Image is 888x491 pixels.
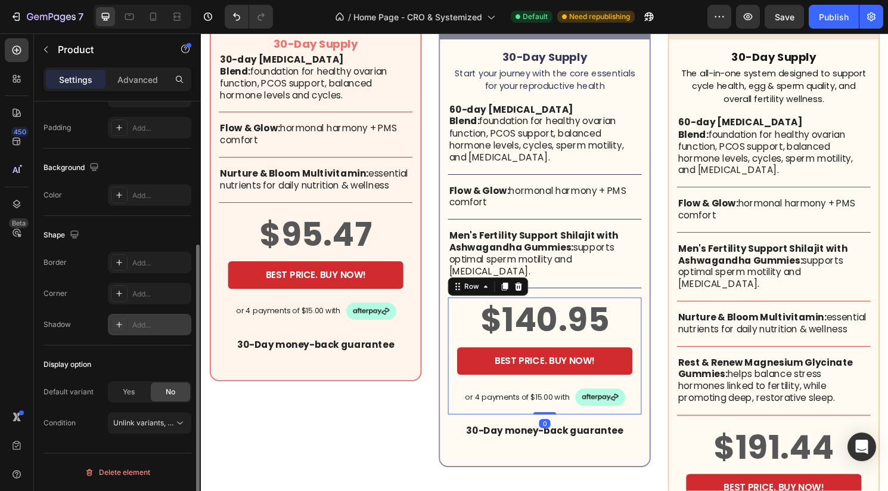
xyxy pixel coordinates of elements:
[266,327,449,356] button: BEST PRICE. BUY NOW!
[44,288,67,299] div: Corner
[9,218,29,228] div: Beta
[132,320,188,331] div: Add...
[132,289,188,299] div: Add...
[506,18,686,33] p: 30-Day Supply
[496,289,651,302] strong: Nurture & Bloom Multivitamin:
[569,11,630,22] span: Need republishing
[108,412,191,434] button: Unlink variants, quantity <br> between same products
[496,337,696,387] p: helps balance stress hormones linked to fertility, while promoting deep, restorative sleep.
[258,73,387,99] strong: 60-day [MEDICAL_DATA] Blend:
[44,257,67,268] div: Border
[44,227,82,243] div: Shape
[11,127,29,137] div: 450
[44,190,62,200] div: Color
[44,463,191,482] button: Delete element
[258,158,457,183] p: hormonal harmony + PMS comfort
[44,387,94,397] div: Default variant
[258,205,457,254] p: supports optimal sperm motility and [MEDICAL_DATA].
[496,336,678,362] strong: Rest & Renew Magnesium Glycinate Gummies:
[258,35,457,62] p: Start your journey with the core essentials for your reproductive health
[78,10,83,24] p: 7
[496,171,696,196] p: hormonal harmony + PMS comfort
[59,73,92,86] p: Settings
[113,418,296,427] span: Unlink variants, quantity <br> between same products
[272,258,291,269] div: Row
[44,319,71,330] div: Shadow
[496,218,696,268] p: supports optimal sperm motility and [MEDICAL_DATA].
[58,42,159,57] p: Product
[352,402,364,411] div: 0
[44,160,101,176] div: Background
[166,387,175,397] span: No
[258,157,321,171] strong: Flow & Glow:
[544,467,648,480] div: BEST PRICE. BUY NOW!
[258,203,434,230] strong: Men's Fertility Support Shilajit with Ashwagandha Gummies:
[85,465,150,480] div: Delete element
[496,170,559,184] strong: Flow & Glow:
[389,370,442,388] img: gempages_504395895408690282-3199e5cd-2113-450e-97cd-ed239cc7a40a.png
[523,11,548,22] span: Default
[348,11,351,23] span: /
[44,359,91,370] div: Display option
[225,5,273,29] div: Undo/Redo
[132,190,188,201] div: Add...
[132,258,188,268] div: Add...
[847,433,876,461] div: Open Intercom Messenger
[258,74,457,136] p: foundation for healthy ovarian function, PCOS support, balanced hormone levels, cycles, sperm mot...
[809,5,859,29] button: Publish
[306,335,410,348] div: BEST PRICE. BUY NOW!
[44,418,76,428] div: Condition
[353,11,482,23] span: Home Page - CRO & Systemized
[201,33,888,491] iframe: Design area
[117,73,158,86] p: Advanced
[5,5,89,29] button: 7
[496,217,673,243] strong: Men's Fertility Support Shilajit with Ashwagandha Gummies:
[495,407,697,454] div: $191.44
[257,275,458,322] div: $140.95
[496,290,696,315] p: essential nutrients for daily nutrition & wellness
[819,11,849,23] div: Publish
[275,374,383,384] p: or 4 payments of $15.00 with
[123,387,135,397] span: Yes
[44,122,71,133] div: Padding
[505,459,687,488] button: BEST PRICE. BUY NOW!
[496,86,626,112] strong: 60-day [MEDICAL_DATA] Blend:
[258,408,457,421] p: 30-Day money-back guarantee
[496,87,696,149] p: foundation for healthy ovarian function, PCOS support, balanced hormone levels, cycles, sperm mot...
[496,35,696,76] p: The all-in-one system designed to support cycle health, egg & sperm quality, and overall fertilit...
[132,123,188,134] div: Add...
[765,5,804,29] button: Save
[775,12,794,22] span: Save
